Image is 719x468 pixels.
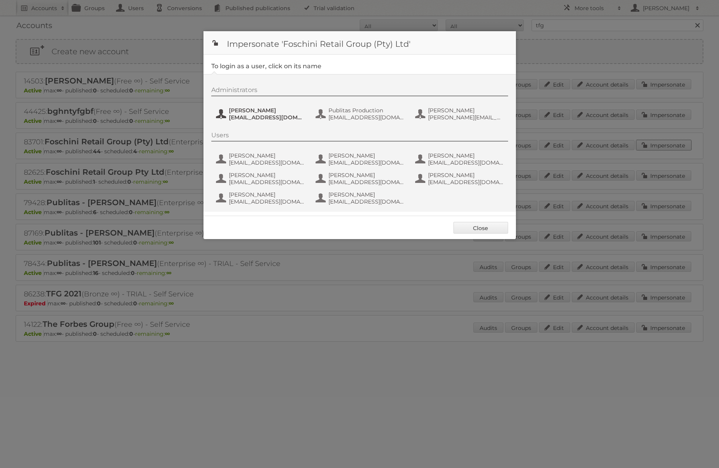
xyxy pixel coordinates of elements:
[229,172,305,179] span: [PERSON_NAME]
[414,151,506,167] button: [PERSON_NAME] [EMAIL_ADDRESS][DOMAIN_NAME]
[428,114,504,121] span: [PERSON_NAME][EMAIL_ADDRESS][DOMAIN_NAME]
[328,191,404,198] span: [PERSON_NAME]
[328,179,404,186] span: [EMAIL_ADDRESS][DOMAIN_NAME]
[414,171,506,186] button: [PERSON_NAME] [EMAIL_ADDRESS][DOMAIN_NAME]
[211,86,508,96] div: Administrators
[328,198,404,205] span: [EMAIL_ADDRESS][DOMAIN_NAME]
[428,159,504,166] span: [EMAIL_ADDRESS][DOMAIN_NAME]
[203,31,516,55] h1: Impersonate 'Foschini Retail Group (Pty) Ltd'
[215,171,307,186] button: [PERSON_NAME] [EMAIL_ADDRESS][DOMAIN_NAME]
[328,159,404,166] span: [EMAIL_ADDRESS][DOMAIN_NAME]
[428,152,504,159] span: [PERSON_NAME]
[315,151,407,167] button: [PERSON_NAME] [EMAIL_ADDRESS][DOMAIN_NAME]
[315,171,407,186] button: [PERSON_NAME] [EMAIL_ADDRESS][DOMAIN_NAME]
[215,190,307,206] button: [PERSON_NAME] [EMAIL_ADDRESS][DOMAIN_NAME]
[315,106,407,122] button: Publitas Production [EMAIL_ADDRESS][DOMAIN_NAME]
[315,190,407,206] button: [PERSON_NAME] [EMAIL_ADDRESS][DOMAIN_NAME]
[328,107,404,114] span: Publitas Production
[453,222,508,234] a: Close
[229,198,305,205] span: [EMAIL_ADDRESS][DOMAIN_NAME]
[229,152,305,159] span: [PERSON_NAME]
[211,131,508,142] div: Users
[229,159,305,166] span: [EMAIL_ADDRESS][DOMAIN_NAME]
[428,179,504,186] span: [EMAIL_ADDRESS][DOMAIN_NAME]
[211,62,321,70] legend: To login as a user, click on its name
[215,151,307,167] button: [PERSON_NAME] [EMAIL_ADDRESS][DOMAIN_NAME]
[328,172,404,179] span: [PERSON_NAME]
[229,179,305,186] span: [EMAIL_ADDRESS][DOMAIN_NAME]
[328,152,404,159] span: [PERSON_NAME]
[328,114,404,121] span: [EMAIL_ADDRESS][DOMAIN_NAME]
[229,114,305,121] span: [EMAIL_ADDRESS][DOMAIN_NAME]
[229,191,305,198] span: [PERSON_NAME]
[414,106,506,122] button: [PERSON_NAME] [PERSON_NAME][EMAIL_ADDRESS][DOMAIN_NAME]
[215,106,307,122] button: [PERSON_NAME] [EMAIL_ADDRESS][DOMAIN_NAME]
[428,172,504,179] span: [PERSON_NAME]
[428,107,504,114] span: [PERSON_NAME]
[229,107,305,114] span: [PERSON_NAME]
